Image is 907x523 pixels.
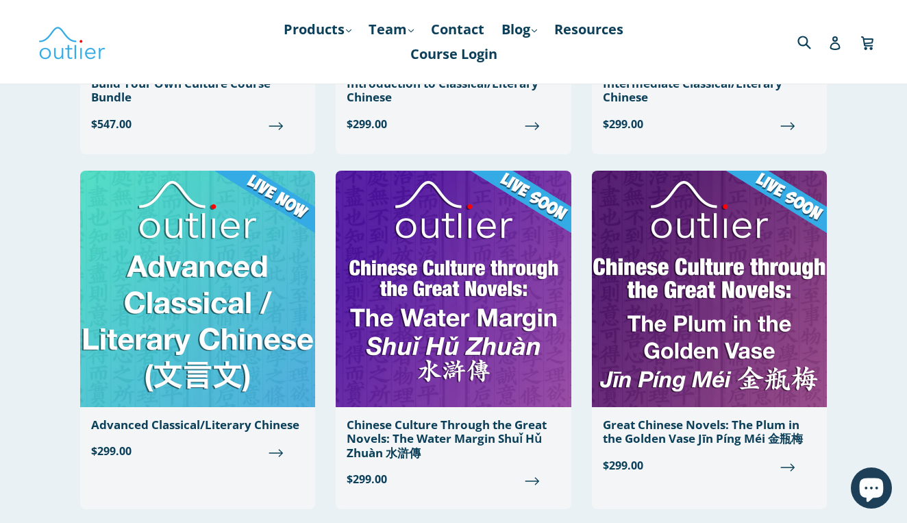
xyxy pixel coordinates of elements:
[592,171,827,485] a: Great Chinese Novels: The Plum in the Golden Vase Jīn Píng Méi 金瓶梅 $299.00
[403,42,504,66] a: Course Login
[91,77,304,105] div: Build Your Own Culture Course Bundle
[277,17,358,42] a: Products
[495,17,544,42] a: Blog
[603,77,816,105] div: Intermediate Classical/Literary Chinese
[347,116,560,132] span: $299.00
[603,418,816,446] div: Great Chinese Novels: The Plum in the Golden Vase Jīn Píng Méi 金瓶梅
[592,171,827,407] img: Great Chinese Novels: The Plum in the Golden Vase Jīn Píng Méi 金瓶梅
[347,471,560,487] span: $299.00
[603,457,816,474] span: $299.00
[547,17,630,42] a: Resources
[362,17,421,42] a: Team
[91,116,304,132] span: $547.00
[336,171,571,407] img: Chinese Culture Through the Great Novels: The Water Margin Shuǐ Hǔ Zhuàn 水滸傳
[80,171,315,407] img: Advanced Classical/Literary Chinese
[347,77,560,105] div: Introduction to Classical/Literary Chinese
[847,467,896,512] inbox-online-store-chat: Shopify online store chat
[91,418,304,432] div: Advanced Classical/Literary Chinese
[38,22,106,62] img: Outlier Linguistics
[794,27,832,56] input: Search
[336,171,571,498] a: Chinese Culture Through the Great Novels: The Water Margin Shuǐ Hǔ Zhuàn 水滸傳 $299.00
[91,443,304,459] span: $299.00
[424,17,491,42] a: Contact
[603,116,816,132] span: $299.00
[347,418,560,460] div: Chinese Culture Through the Great Novels: The Water Margin Shuǐ Hǔ Zhuàn 水滸傳
[80,171,315,470] a: Advanced Classical/Literary Chinese $299.00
